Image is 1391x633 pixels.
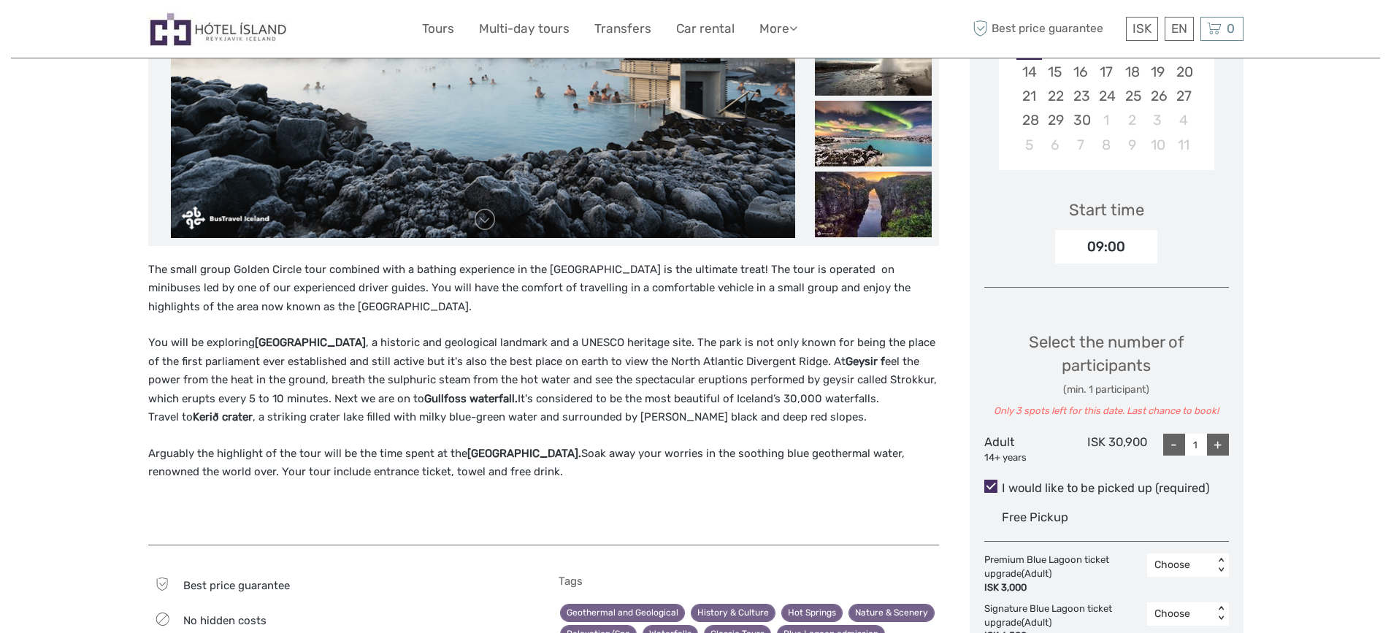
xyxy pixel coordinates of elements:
[467,447,581,460] strong: [GEOGRAPHIC_DATA].
[559,575,939,588] h5: Tags
[148,261,939,317] p: The small group Golden Circle tour combined with a bathing experience in the [GEOGRAPHIC_DATA] is...
[1093,108,1119,132] div: Choose Wednesday, October 1st, 2025
[1119,60,1145,84] div: Choose Thursday, September 18th, 2025
[1016,60,1042,84] div: Choose Sunday, September 14th, 2025
[1016,84,1042,108] div: Choose Sunday, September 21st, 2025
[759,18,797,39] a: More
[1119,108,1145,132] div: Choose Thursday, October 2nd, 2025
[1055,230,1157,264] div: 09:00
[1170,60,1196,84] div: Choose Saturday, September 20th, 2025
[1214,558,1227,573] div: < >
[815,172,932,237] img: cab6d99a5bd74912b036808e1cb13ef3_slider_thumbnail.jpeg
[1214,606,1227,621] div: < >
[815,30,932,96] img: 6e04dd7c0e4d4fc499d456a8b0d64eb9_slider_thumbnail.jpeg
[1163,434,1185,456] div: -
[148,334,939,427] p: You will be exploring , a historic and geological landmark and a UNESCO heritage site. The park i...
[148,11,288,47] img: Hótel Ísland
[20,26,165,37] p: We're away right now. Please check back later!
[1093,133,1119,157] div: Choose Wednesday, October 8th, 2025
[1042,108,1068,132] div: Choose Monday, September 29th, 2025
[1165,17,1194,41] div: EN
[1042,133,1068,157] div: Choose Monday, October 6th, 2025
[1042,60,1068,84] div: Choose Monday, September 15th, 2025
[984,451,1066,465] div: 14+ years
[1170,133,1196,157] div: Choose Saturday, October 11th, 2025
[1207,434,1229,456] div: +
[1133,21,1151,36] span: ISK
[193,410,253,423] strong: Kerið crater
[984,480,1229,497] label: I would like to be picked up (required)
[1145,60,1170,84] div: Choose Friday, September 19th, 2025
[148,445,939,482] p: Arguably the highlight of the tour will be the time spent at the Soak away your worries in the so...
[1093,60,1119,84] div: Choose Wednesday, September 17th, 2025
[984,434,1066,464] div: Adult
[1016,108,1042,132] div: Choose Sunday, September 28th, 2025
[984,383,1229,397] div: (min. 1 participant)
[1068,133,1093,157] div: Choose Tuesday, October 7th, 2025
[984,331,1229,418] div: Select the number of participants
[1042,84,1068,108] div: Choose Monday, September 22nd, 2025
[479,18,570,39] a: Multi-day tours
[846,355,885,368] strong: Geysir f
[1225,21,1237,36] span: 0
[984,553,1147,595] div: Premium Blue Lagoon ticket upgrade (Adult)
[1145,108,1170,132] div: Choose Friday, October 3rd, 2025
[1093,84,1119,108] div: Choose Wednesday, September 24th, 2025
[1145,133,1170,157] div: Choose Friday, October 10th, 2025
[422,18,454,39] a: Tours
[1003,12,1209,157] div: month 2025-09
[1154,607,1206,621] div: Choose
[815,101,932,166] img: 78f1bb707dad47c09db76e797c3c6590_slider_thumbnail.jpeg
[424,392,518,405] strong: Gullfoss waterfall.
[1002,510,1068,524] span: Free Pickup
[1119,133,1145,157] div: Choose Thursday, October 9th, 2025
[594,18,651,39] a: Transfers
[1068,84,1093,108] div: Choose Tuesday, September 23rd, 2025
[255,336,366,349] strong: [GEOGRAPHIC_DATA]
[1170,84,1196,108] div: Choose Saturday, September 27th, 2025
[984,581,1140,595] div: ISK 3,000
[1068,108,1093,132] div: Choose Tuesday, September 30th, 2025
[984,404,1229,418] div: Only 3 spots left for this date. Last chance to book!
[848,604,935,622] a: Nature & Scenery
[183,614,267,627] span: No hidden costs
[1068,60,1093,84] div: Choose Tuesday, September 16th, 2025
[1119,84,1145,108] div: Choose Thursday, September 25th, 2025
[183,579,290,592] span: Best price guarantee
[1065,434,1147,464] div: ISK 30,900
[1145,84,1170,108] div: Choose Friday, September 26th, 2025
[1016,133,1042,157] div: Choose Sunday, October 5th, 2025
[1154,558,1206,572] div: Choose
[1170,108,1196,132] div: Choose Saturday, October 4th, 2025
[168,23,185,40] button: Open LiveChat chat widget
[970,17,1122,41] span: Best price guarantee
[1069,199,1144,221] div: Start time
[676,18,735,39] a: Car rental
[781,604,843,622] a: Hot Springs
[691,604,775,622] a: History & Culture
[560,604,685,622] a: Geothermal and Geological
